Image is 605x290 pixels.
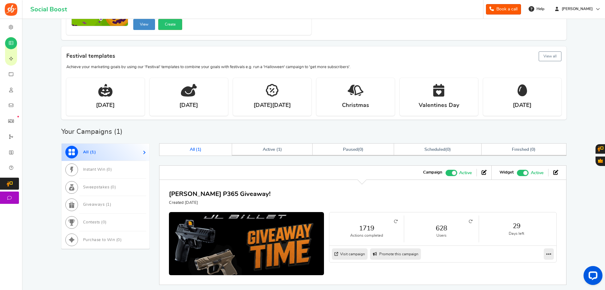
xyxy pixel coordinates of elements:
[254,102,291,109] strong: [DATE][DATE]
[169,191,271,197] a: [PERSON_NAME] P365 Giveaway!
[158,19,182,30] button: Create
[410,233,472,238] small: Users
[96,102,115,109] strong: [DATE]
[197,147,200,152] span: 1
[112,185,115,189] span: 0
[531,169,543,176] span: Active
[513,102,531,109] strong: [DATE]
[596,157,605,166] button: Gratisfaction
[117,238,120,242] span: 0
[424,147,445,152] span: Scheduled
[83,168,112,172] span: Instant Win ( )
[278,147,280,152] span: 1
[424,147,451,152] span: ( )
[336,233,398,238] small: Actions completed
[598,158,603,163] span: Gratisfaction
[66,64,561,70] p: Achieve your marketing goals by using our 'Festival' templates to combine your goals with festiva...
[336,224,398,233] a: 1719
[559,6,595,12] span: [PERSON_NAME]
[66,50,561,62] h4: Festival templates
[133,19,155,30] button: View
[459,169,472,176] span: Active
[535,6,544,12] span: Help
[447,147,449,152] span: 0
[512,147,536,152] span: Finished ( )
[83,185,116,189] span: Sweepstakes ( )
[30,6,67,13] h1: Social Boost
[83,220,107,224] span: Contests ( )
[116,128,120,135] span: 1
[83,150,96,154] span: All ( )
[531,147,534,152] span: 0
[108,168,111,172] span: 0
[342,102,369,109] strong: Christmas
[486,4,521,15] a: Book a call
[83,203,111,207] span: Giveaways ( )
[61,128,123,135] h2: Your Campaigns ( )
[578,263,605,290] iframe: LiveChat chat widget
[479,216,554,242] li: 29
[419,102,459,109] strong: Valentines Day
[263,147,282,152] span: Active ( )
[5,3,17,16] img: Social Boost
[495,169,548,176] li: Widget activated
[410,224,472,233] a: 628
[539,51,561,61] button: View all
[423,170,442,175] strong: Campaign
[343,147,358,152] span: Paused
[83,238,122,242] span: Purchase to Win ( )
[332,248,368,260] a: Visit campaign
[526,4,548,14] a: Help
[107,203,110,207] span: 1
[17,116,19,117] em: New
[179,102,198,109] strong: [DATE]
[103,220,105,224] span: 0
[190,147,202,152] span: All ( )
[370,248,421,260] a: Promote this campaign
[343,147,363,152] span: ( )
[169,200,271,206] p: Created [DATE]
[485,231,548,236] small: Days left
[92,150,94,154] span: 1
[500,170,514,175] strong: Widget
[359,147,362,152] span: 0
